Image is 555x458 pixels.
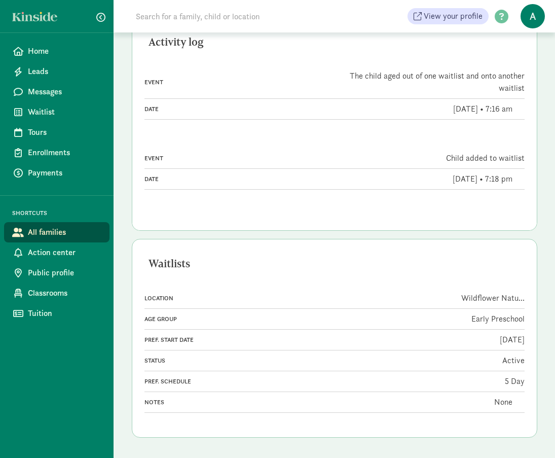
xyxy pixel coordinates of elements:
[144,314,332,324] div: Age Group
[4,82,109,102] a: Messages
[337,375,525,387] div: 5 Day
[28,45,101,57] span: Home
[521,4,545,28] span: A
[4,143,109,163] a: Enrollments
[28,106,101,118] span: Waitlist
[144,78,332,87] div: Event
[337,313,525,325] div: Early Preschool
[424,10,483,22] span: View your profile
[28,167,101,179] span: Payments
[149,256,521,272] div: Waitlists
[4,122,109,143] a: Tours
[4,163,109,183] a: Payments
[144,294,332,303] div: Location
[28,267,101,279] span: Public profile
[330,396,512,408] div: None
[28,147,101,159] span: Enrollments
[337,355,525,367] div: Active
[144,398,326,407] div: Notes
[4,303,109,324] a: Tuition
[28,307,101,320] span: Tuition
[144,104,326,114] div: Date
[28,65,101,78] span: Leads
[144,335,332,344] div: Pref. start date
[144,356,332,365] div: Status
[337,334,525,346] div: [DATE]
[28,126,101,138] span: Tours
[144,154,332,163] div: Event
[144,174,326,184] div: Date
[330,103,512,115] div: [DATE] • 7:16 am
[28,226,101,238] span: All families
[4,242,109,263] a: Action center
[4,102,109,122] a: Waitlist
[4,283,109,303] a: Classrooms
[149,34,521,50] div: Activity log
[330,173,512,185] div: [DATE] • 7:18 pm
[28,287,101,299] span: Classrooms
[4,263,109,283] a: Public profile
[337,70,525,94] div: The child aged out of one waitlist and onto another waitlist
[4,222,109,242] a: All families
[4,41,109,61] a: Home
[144,377,332,386] div: Pref. Schedule
[504,409,555,458] iframe: Chat Widget
[408,8,489,24] a: View your profile
[28,86,101,98] span: Messages
[130,6,408,26] input: Search for a family, child or location
[4,61,109,82] a: Leads
[28,246,101,259] span: Action center
[337,152,525,164] div: Child added to waitlist
[337,292,525,304] div: Wildflower Natu...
